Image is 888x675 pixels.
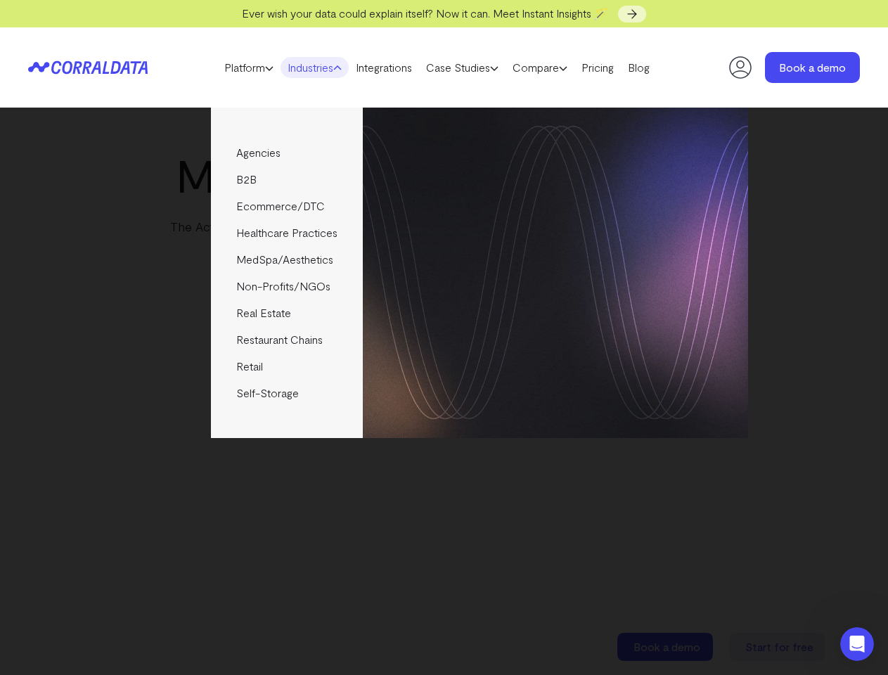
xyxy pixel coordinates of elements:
a: B2B [211,166,362,193]
a: Industries [281,57,349,78]
a: Blog [621,57,657,78]
iframe: Intercom live chat [840,627,874,661]
a: Ecommerce/DTC [211,193,362,219]
span: Ever wish your data could explain itself? Now it can. Meet Instant Insights 🪄 [242,6,608,20]
a: Real Estate [211,300,362,326]
a: MedSpa/Aesthetics [211,246,362,273]
a: Pricing [574,57,621,78]
a: Self-Storage [211,380,362,406]
a: Platform [217,57,281,78]
a: Agencies [211,139,362,166]
a: Integrations [349,57,419,78]
a: Case Studies [419,57,506,78]
a: Compare [506,57,574,78]
a: Book a demo [765,52,860,83]
a: Healthcare Practices [211,219,362,246]
a: Restaurant Chains [211,326,362,353]
a: Non-Profits/NGOs [211,273,362,300]
a: Retail [211,353,362,380]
